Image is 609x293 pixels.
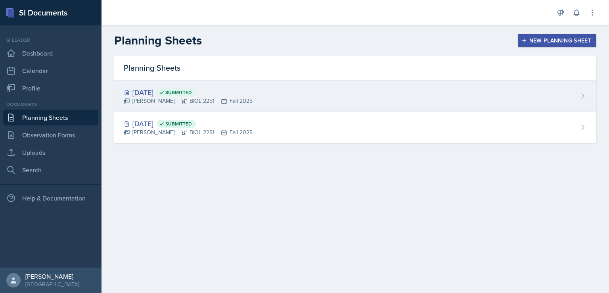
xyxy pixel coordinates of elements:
[3,127,98,143] a: Observation Forms
[165,121,192,127] span: Submitted
[114,81,596,112] a: [DATE] Submitted [PERSON_NAME]BIOL 2251Fall 2025
[165,89,192,96] span: Submitted
[518,34,596,47] button: New Planning Sheet
[3,190,98,206] div: Help & Documentation
[114,112,596,143] a: [DATE] Submitted [PERSON_NAME]BIOL 2251Fall 2025
[114,33,202,48] h2: Planning Sheets
[523,37,591,44] div: New Planning Sheet
[3,63,98,79] a: Calendar
[3,80,98,96] a: Profile
[124,118,253,129] div: [DATE]
[124,87,253,98] div: [DATE]
[3,110,98,125] a: Planning Sheets
[114,56,596,81] div: Planning Sheets
[25,280,79,288] div: [GEOGRAPHIC_DATA]
[25,272,79,280] div: [PERSON_NAME]
[3,37,98,44] div: Si leader
[3,162,98,178] a: Search
[124,128,253,137] div: [PERSON_NAME] BIOL 2251 Fall 2025
[124,97,253,105] div: [PERSON_NAME] BIOL 2251 Fall 2025
[3,45,98,61] a: Dashboard
[3,101,98,108] div: Documents
[3,145,98,160] a: Uploads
